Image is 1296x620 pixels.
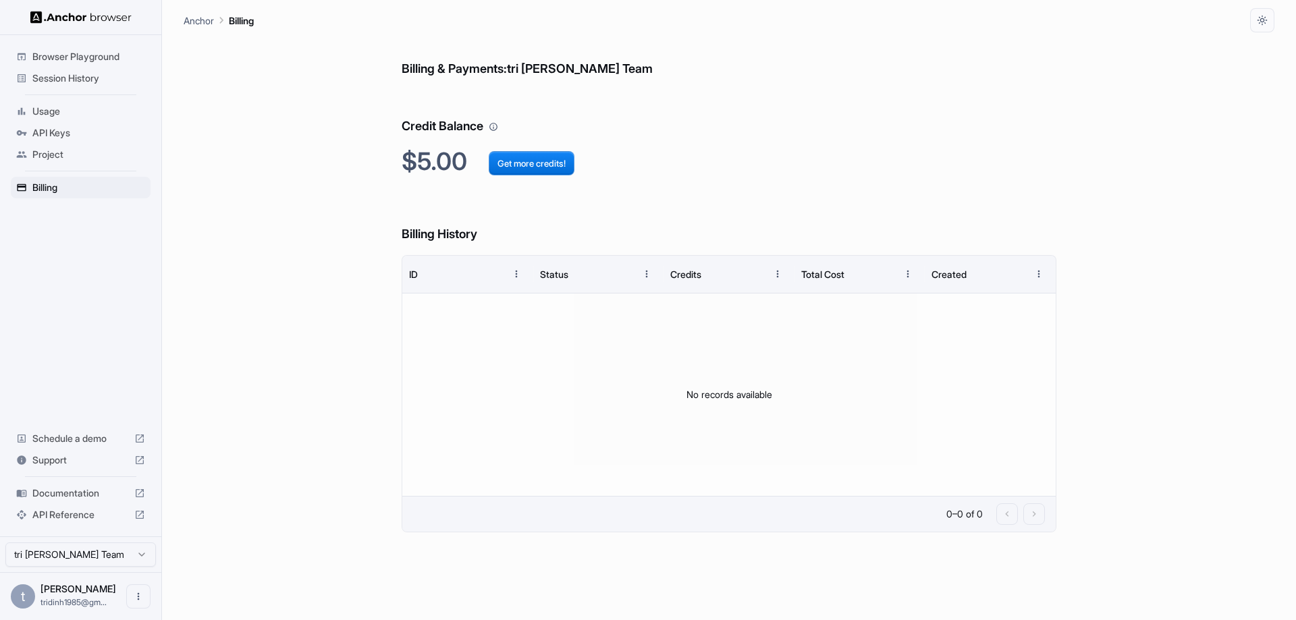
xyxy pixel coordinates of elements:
[32,432,129,445] span: Schedule a demo
[402,147,1056,176] h2: $5.00
[871,262,896,286] button: Sort
[896,262,920,286] button: Menu
[11,144,151,165] div: Project
[670,269,701,280] div: Credits
[11,67,151,89] div: Session History
[540,269,568,280] div: Status
[32,50,145,63] span: Browser Playground
[402,293,1056,496] div: No records available
[32,508,129,522] span: API Reference
[30,11,132,24] img: Anchor Logo
[480,262,504,286] button: Sort
[801,269,844,280] div: Total Cost
[489,151,574,175] button: Get more credits!
[402,90,1056,136] h6: Credit Balance
[11,122,151,144] div: API Keys
[946,507,983,521] p: 0–0 of 0
[1002,262,1027,286] button: Sort
[229,13,254,28] p: Billing
[32,105,145,118] span: Usage
[40,583,116,594] span: tri dinh
[32,181,145,194] span: Billing
[610,262,634,286] button: Sort
[184,13,254,28] nav: breadcrumb
[765,262,790,286] button: Menu
[11,504,151,526] div: API Reference
[11,177,151,198] div: Billing
[741,262,765,286] button: Sort
[32,453,129,467] span: Support
[1027,262,1051,286] button: Menu
[11,584,35,609] div: t
[11,46,151,67] div: Browser Playground
[634,262,659,286] button: Menu
[11,449,151,471] div: Support
[40,597,107,607] span: tridinh1985@gmail.com
[932,269,967,280] div: Created
[489,122,498,132] svg: Your credit balance will be consumed as you use the API. Visit the usage page to view a breakdown...
[32,72,145,85] span: Session History
[409,269,418,280] div: ID
[32,148,145,161] span: Project
[11,101,151,122] div: Usage
[402,32,1056,79] h6: Billing & Payments: tri [PERSON_NAME] Team
[32,126,145,140] span: API Keys
[11,482,151,504] div: Documentation
[402,198,1056,244] h6: Billing History
[11,428,151,449] div: Schedule a demo
[126,584,151,609] button: Open menu
[504,262,529,286] button: Menu
[184,13,214,28] p: Anchor
[32,486,129,500] span: Documentation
